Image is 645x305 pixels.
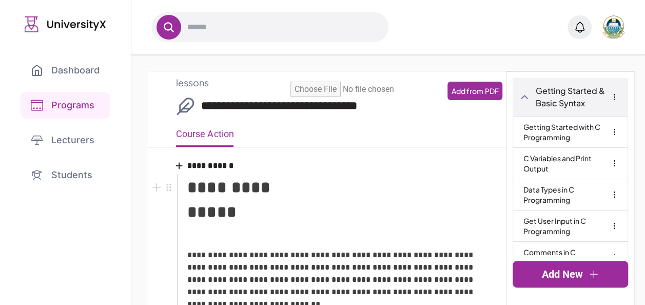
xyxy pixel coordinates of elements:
[523,211,617,241] a: Get User Input in C Programming
[523,117,617,147] a: Getting Started with C Programming
[176,75,482,90] p: lessons
[25,16,106,32] img: UniversityX
[21,57,110,84] a: Dashboard
[536,85,621,109] a: Getting Started & Basic Syntax
[523,148,617,179] a: C Variables and Print Output
[163,181,175,193] button: Open block menu
[150,181,163,193] button: Add block
[21,92,110,119] a: Programs
[523,242,617,273] a: Comments in C Programming
[21,162,110,188] a: Students
[21,127,110,154] a: Lecturers
[176,123,233,147] p: Course Action
[513,261,628,288] a: Add New
[447,82,502,100] label: Add from PDF
[523,179,617,210] a: Data Types in C Programming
